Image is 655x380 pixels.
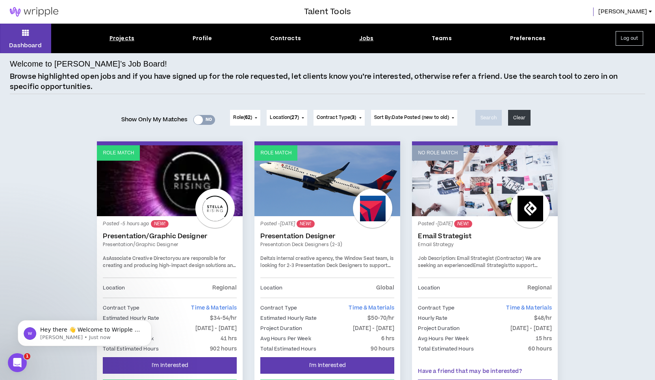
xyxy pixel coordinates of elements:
[418,324,460,333] p: Project Duration
[6,304,163,359] iframe: Intercom notifications message
[103,284,125,292] p: Location
[24,353,30,360] span: 1
[418,232,552,240] a: Email Strategist
[371,110,458,126] button: Sort By:Date Posted (new to old)
[254,145,400,216] a: Role Match
[475,110,502,126] button: Search
[528,345,552,353] p: 60 hours
[353,324,395,333] p: [DATE] - [DATE]
[270,34,301,43] div: Contracts
[260,220,394,228] p: Posted - [DATE]
[109,255,173,262] strong: Associate Creative Director
[454,220,472,228] sup: NEW!
[103,255,108,262] span: As
[103,149,134,157] p: Role Match
[418,304,455,312] p: Contract Type
[374,114,449,121] span: Sort By: Date Posted (new to old)
[412,145,558,216] a: No Role Match
[103,220,237,228] p: Posted - 5 hours ago
[260,149,291,157] p: Role Match
[381,334,395,343] p: 6 hrs
[376,284,395,292] p: Global
[260,345,316,353] p: Total Estimated Hours
[10,72,645,92] p: Browse highlighted open jobs and if you have signed up for the role requested, let clients know y...
[212,284,237,292] p: Regional
[260,314,317,323] p: Estimated Hourly Rate
[510,34,546,43] div: Preferences
[260,334,311,343] p: Avg Hours Per Week
[260,284,282,292] p: Location
[210,314,237,323] p: $34-54/hr
[151,220,169,228] sup: NEW!
[534,314,552,323] p: $48/hr
[9,41,42,50] p: Dashboard
[210,345,237,353] p: 902 hours
[270,114,299,121] span: Location ( )
[418,345,474,353] p: Total Estimated Hours
[267,110,307,126] button: Location(27)
[309,362,346,369] span: I'm Interested
[304,6,351,18] h3: Talent Tools
[508,110,531,126] button: Clear
[432,34,452,43] div: Teams
[233,114,252,121] span: Role ( )
[10,58,167,70] h4: Welcome to [PERSON_NAME]’s Job Board!
[418,220,552,228] p: Posted - [DATE]
[121,114,188,126] span: Show Only My Matches
[260,304,297,312] p: Contract Type
[109,34,134,43] div: Projects
[371,345,394,353] p: 90 hours
[418,241,552,248] a: Email Strategy
[349,304,394,312] span: Time & Materials
[221,334,237,343] p: 41 hrs
[260,357,394,374] button: I'm Interested
[152,362,188,369] span: I'm Interested
[527,284,552,292] p: Regional
[195,324,237,333] p: [DATE] - [DATE]
[103,232,237,240] a: Presentation/Graphic Designer
[352,114,354,121] span: 3
[616,31,643,46] button: Log out
[314,110,365,126] button: Contract Type(3)
[8,353,27,372] iframe: Intercom live chat
[260,241,394,248] a: Presentation Deck Designers (2-3)
[506,304,552,312] span: Time & Materials
[536,334,552,343] p: 15 hrs
[418,255,524,262] strong: Job Description: Email Strategist (Contractor)
[418,314,447,323] p: Hourly Rate
[191,304,237,312] span: Time & Materials
[317,114,356,121] span: Contract Type ( )
[193,34,212,43] div: Profile
[291,114,297,121] span: 27
[473,262,510,269] strong: Email Strategist
[418,149,458,157] p: No Role Match
[418,255,541,269] span: We are seeking an experienced
[260,324,302,333] p: Project Duration
[418,284,440,292] p: Location
[418,367,552,376] p: Have a friend that may be interested?
[103,241,237,248] a: Presentation/Graphic Designer
[367,314,394,323] p: $50-70/hr
[230,110,260,126] button: Role(62)
[260,255,393,283] span: Delta's internal creative agency, the Window Seat team, is looking for 2-3 Presentation Deck Desi...
[103,357,237,374] button: I'm Interested
[418,334,468,343] p: Avg Hours Per Week
[510,324,552,333] p: [DATE] - [DATE]
[245,114,250,121] span: 62
[598,7,647,16] span: [PERSON_NAME]
[297,220,314,228] sup: NEW!
[97,145,243,216] a: Role Match
[260,232,394,240] a: Presentation Designer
